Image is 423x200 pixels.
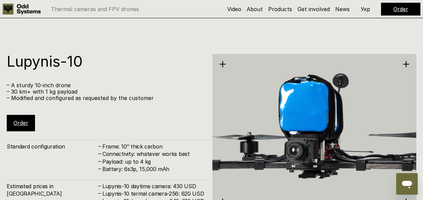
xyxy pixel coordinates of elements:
h1: Lupynis-10 [7,54,204,69]
a: Products [268,6,292,12]
h4: Connectivity: whatever works best [102,150,204,158]
a: Video [227,6,241,12]
h4: Payload: up to 4 kg [102,158,204,165]
a: Get involved [297,6,330,12]
a: About [247,6,263,12]
h4: Standard configuration [7,143,98,150]
p: Thermal cameras and FPV drones [51,6,139,12]
a: Order [13,120,28,126]
h4: – [98,158,101,165]
a: Order [393,6,408,12]
h4: Estimated prices in [GEOGRAPHIC_DATA] [7,182,98,198]
h4: – [98,150,101,157]
iframe: Button to launch messaging window [396,173,418,195]
p: – 30 km+ with 1 kg payload [7,89,204,95]
a: News [335,6,350,12]
h4: – [98,165,101,172]
h4: Battery: 6s3p, 15,000 mAh [102,165,204,173]
h4: Lupynis-10 daytime camera: 430 USD [102,182,204,190]
h4: – [98,182,101,189]
h4: Lupynis-10 termal camera-256: 620 USD [102,190,204,197]
h4: Frame: 10’’ thick carbon [102,143,204,150]
p: – A sturdy 10-inch drone [7,82,204,89]
p: – Modified and configured as requested by the customer [7,95,204,101]
h4: – [98,190,101,197]
h4: – [98,142,101,150]
p: Укр [361,6,370,12]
